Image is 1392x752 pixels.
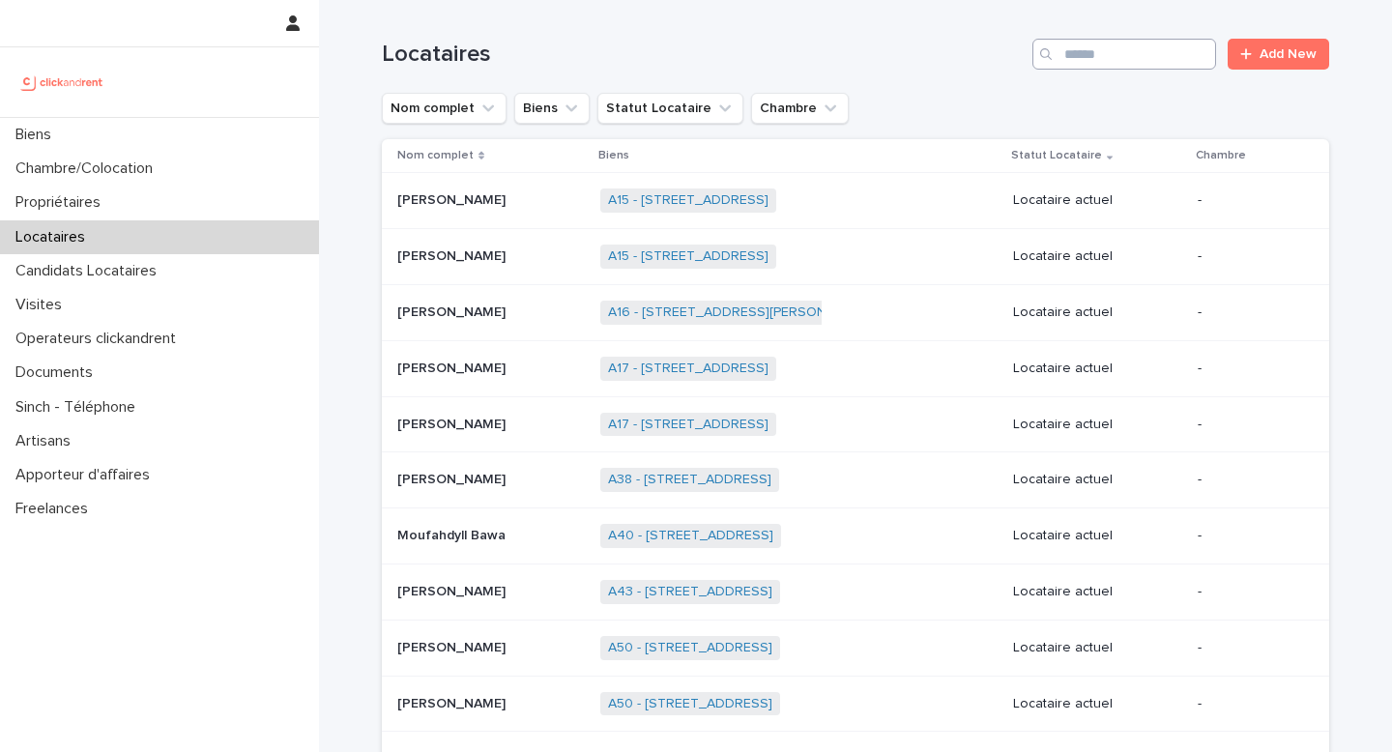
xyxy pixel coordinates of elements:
[751,93,849,124] button: Chambre
[1013,361,1182,377] p: Locataire actuel
[8,330,191,348] p: Operateurs clickandrent
[397,468,509,488] p: [PERSON_NAME]
[382,508,1329,564] tr: Moufahdyll BawaMoufahdyll Bawa A40 - [STREET_ADDRESS] Locataire actuel-
[608,528,773,544] a: A40 - [STREET_ADDRESS]
[1228,39,1329,70] a: Add New
[1013,696,1182,712] p: Locataire actuel
[382,676,1329,732] tr: [PERSON_NAME][PERSON_NAME] A50 - [STREET_ADDRESS] Locataire actuel-
[1198,361,1298,377] p: -
[1198,584,1298,600] p: -
[382,564,1329,620] tr: [PERSON_NAME][PERSON_NAME] A43 - [STREET_ADDRESS] Locataire actuel-
[8,500,103,518] p: Freelances
[608,417,768,433] a: A17 - [STREET_ADDRESS]
[8,126,67,144] p: Biens
[8,193,116,212] p: Propriétaires
[8,296,77,314] p: Visites
[608,361,768,377] a: A17 - [STREET_ADDRESS]
[1013,640,1182,656] p: Locataire actuel
[1013,248,1182,265] p: Locataire actuel
[15,63,109,101] img: UCB0brd3T0yccxBKYDjQ
[382,93,507,124] button: Nom complet
[382,620,1329,676] tr: [PERSON_NAME][PERSON_NAME] A50 - [STREET_ADDRESS] Locataire actuel-
[397,692,509,712] p: [PERSON_NAME]
[1013,584,1182,600] p: Locataire actuel
[1198,528,1298,544] p: -
[397,188,509,209] p: [PERSON_NAME]
[397,636,509,656] p: [PERSON_NAME]
[1198,304,1298,321] p: -
[382,452,1329,508] tr: [PERSON_NAME][PERSON_NAME] A38 - [STREET_ADDRESS] Locataire actuel-
[1198,192,1298,209] p: -
[1013,472,1182,488] p: Locataire actuel
[608,472,771,488] a: A38 - [STREET_ADDRESS]
[1198,696,1298,712] p: -
[397,580,509,600] p: [PERSON_NAME]
[8,432,86,450] p: Artisans
[608,696,772,712] a: A50 - [STREET_ADDRESS]
[8,398,151,417] p: Sinch - Téléphone
[1196,145,1246,166] p: Chambre
[1198,417,1298,433] p: -
[382,284,1329,340] tr: [PERSON_NAME][PERSON_NAME] A16 - [STREET_ADDRESS][PERSON_NAME] Locataire actuel-
[608,192,768,209] a: A15 - [STREET_ADDRESS]
[397,145,474,166] p: Nom complet
[1013,304,1182,321] p: Locataire actuel
[608,640,772,656] a: A50 - [STREET_ADDRESS]
[608,304,875,321] a: A16 - [STREET_ADDRESS][PERSON_NAME]
[382,340,1329,396] tr: [PERSON_NAME][PERSON_NAME] A17 - [STREET_ADDRESS] Locataire actuel-
[1198,640,1298,656] p: -
[1032,39,1216,70] input: Search
[382,229,1329,285] tr: [PERSON_NAME][PERSON_NAME] A15 - [STREET_ADDRESS] Locataire actuel-
[397,524,509,544] p: Moufahdyll Bawa
[382,396,1329,452] tr: [PERSON_NAME][PERSON_NAME] A17 - [STREET_ADDRESS] Locataire actuel-
[1198,248,1298,265] p: -
[8,466,165,484] p: Apporteur d'affaires
[382,173,1329,229] tr: [PERSON_NAME][PERSON_NAME] A15 - [STREET_ADDRESS] Locataire actuel-
[397,245,509,265] p: [PERSON_NAME]
[1013,528,1182,544] p: Locataire actuel
[597,93,743,124] button: Statut Locataire
[514,93,590,124] button: Biens
[382,41,1025,69] h1: Locataires
[598,145,629,166] p: Biens
[8,363,108,382] p: Documents
[1013,417,1182,433] p: Locataire actuel
[608,584,772,600] a: A43 - [STREET_ADDRESS]
[608,248,768,265] a: A15 - [STREET_ADDRESS]
[1011,145,1102,166] p: Statut Locataire
[8,228,101,246] p: Locataires
[1013,192,1182,209] p: Locataire actuel
[1198,472,1298,488] p: -
[397,357,509,377] p: [PERSON_NAME]
[397,413,509,433] p: [PERSON_NAME]
[1260,47,1317,61] span: Add New
[8,159,168,178] p: Chambre/Colocation
[397,301,509,321] p: [PERSON_NAME]
[8,262,172,280] p: Candidats Locataires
